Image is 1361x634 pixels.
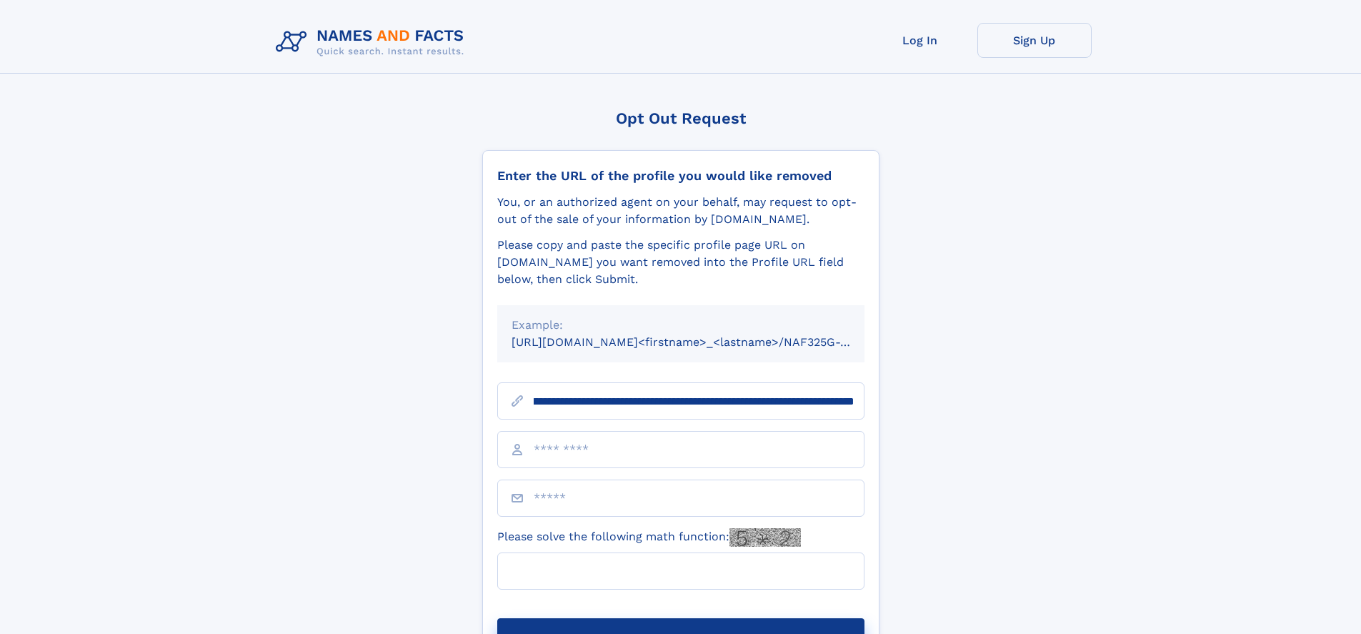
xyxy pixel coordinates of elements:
[497,237,864,288] div: Please copy and paste the specific profile page URL on [DOMAIN_NAME] you want removed into the Pr...
[512,335,892,349] small: [URL][DOMAIN_NAME]<firstname>_<lastname>/NAF325G-xxxxxxxx
[497,528,801,547] label: Please solve the following math function:
[977,23,1092,58] a: Sign Up
[512,317,850,334] div: Example:
[497,168,864,184] div: Enter the URL of the profile you would like removed
[863,23,977,58] a: Log In
[497,194,864,228] div: You, or an authorized agent on your behalf, may request to opt-out of the sale of your informatio...
[270,23,476,61] img: Logo Names and Facts
[482,109,879,127] div: Opt Out Request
